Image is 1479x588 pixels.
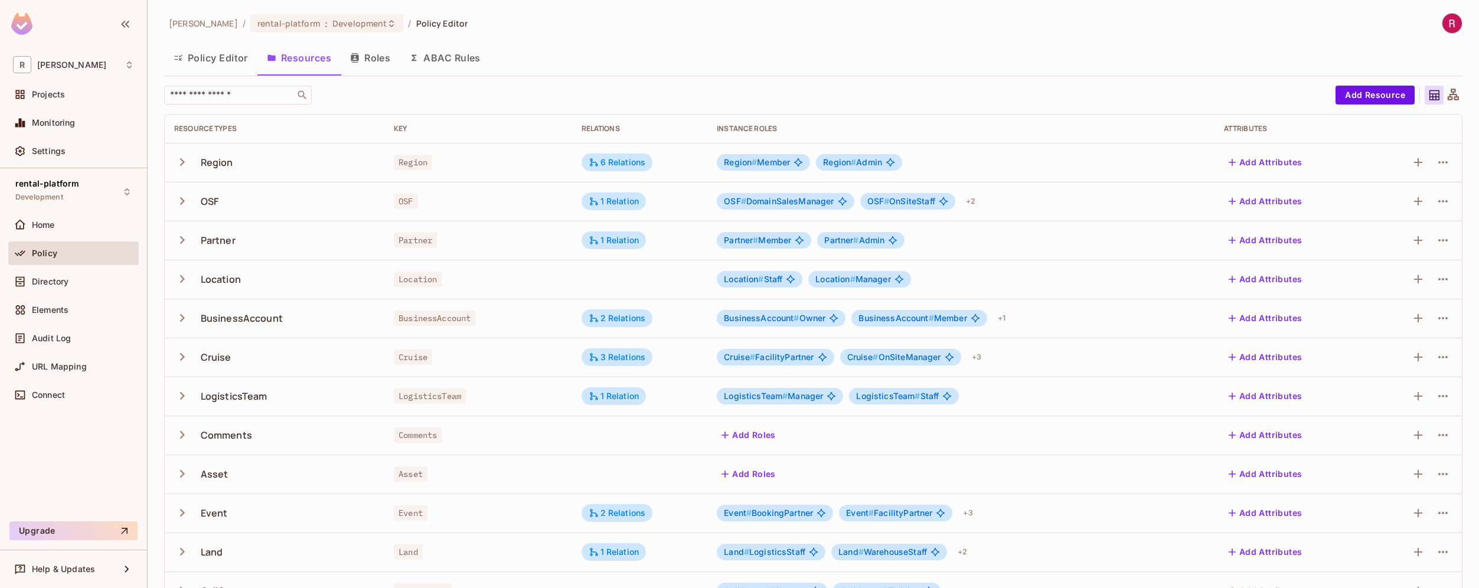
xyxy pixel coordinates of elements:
[724,547,805,557] span: LogisticsStaff
[169,18,238,29] span: the active workspace
[15,179,79,188] span: rental-platform
[394,124,562,133] div: Key
[32,249,57,258] span: Policy
[846,508,932,518] span: FacilityPartner
[873,352,878,362] span: #
[1224,231,1307,250] button: Add Attributes
[824,235,858,245] span: Partner
[724,313,799,323] span: BusinessAccount
[823,157,856,167] span: Region
[724,158,790,167] span: Member
[589,235,639,246] div: 1 Relation
[1224,153,1307,172] button: Add Attributes
[32,334,71,343] span: Audit Log
[717,465,781,484] button: Add Roles
[851,157,856,167] span: #
[741,196,746,206] span: #
[1224,124,1359,133] div: Attributes
[724,197,834,206] span: DomainSalesManager
[724,391,823,401] span: Manager
[174,124,375,133] div: Resource Types
[257,18,320,29] span: rental-platform
[589,196,639,207] div: 1 Relation
[750,352,755,362] span: #
[961,192,980,211] div: + 2
[32,90,65,99] span: Projects
[717,124,1205,133] div: Instance roles
[164,43,257,73] button: Policy Editor
[858,313,967,323] span: Member
[846,508,874,518] span: Event
[589,508,646,518] div: 2 Relations
[1442,14,1462,33] img: roy zhang
[953,543,972,561] div: + 2
[752,157,757,167] span: #
[32,305,68,315] span: Elements
[201,312,283,325] div: BusinessAccount
[867,197,935,206] span: OnSiteStaff
[324,19,328,28] span: :
[717,426,781,445] button: Add Roles
[32,118,76,128] span: Monitoring
[838,547,864,557] span: Land
[201,507,228,520] div: Event
[1224,426,1307,445] button: Add Attributes
[201,390,267,403] div: LogisticsTeam
[582,124,698,133] div: Relations
[589,157,646,168] div: 6 Relations
[37,60,106,70] span: Workspace: roy-poc
[32,220,55,230] span: Home
[201,545,223,558] div: Land
[847,352,941,362] span: OnSiteManager
[589,391,639,401] div: 1 Relation
[32,146,66,156] span: Settings
[929,313,934,323] span: #
[853,235,858,245] span: #
[724,352,755,362] span: Cruise
[1224,465,1307,484] button: Add Attributes
[1336,86,1415,104] button: Add Resource
[341,43,400,73] button: Roles
[967,348,986,367] div: + 3
[13,56,31,73] span: R
[884,196,889,206] span: #
[1224,387,1307,406] button: Add Attributes
[589,313,646,324] div: 2 Relations
[11,13,32,35] img: SReyMgAAAABJRU5ErkJggg==
[15,192,63,202] span: Development
[394,544,423,560] span: Land
[724,508,752,518] span: Event
[724,391,788,401] span: LogisticsTeam
[867,196,890,206] span: OSF
[724,236,791,245] span: Member
[394,466,427,482] span: Asset
[823,158,882,167] span: Admin
[201,195,218,208] div: OSF
[815,275,890,284] span: Manager
[869,508,874,518] span: #
[32,362,87,371] span: URL Mapping
[9,521,138,540] button: Upgrade
[32,564,95,574] span: Help & Updates
[1224,270,1307,289] button: Add Attributes
[243,18,246,29] li: /
[993,309,1010,328] div: + 1
[201,351,231,364] div: Cruise
[408,18,411,29] li: /
[394,349,432,365] span: Cruise
[758,274,763,284] span: #
[958,504,977,522] div: + 3
[257,43,341,73] button: Resources
[201,156,233,169] div: Region
[824,236,884,245] span: Admin
[394,505,427,521] span: Event
[753,235,758,245] span: #
[794,313,799,323] span: #
[724,313,825,323] span: Owner
[724,547,749,557] span: Land
[589,352,646,362] div: 3 Relations
[394,194,417,209] span: OSF
[394,233,437,248] span: Partner
[915,391,920,401] span: #
[850,274,856,284] span: #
